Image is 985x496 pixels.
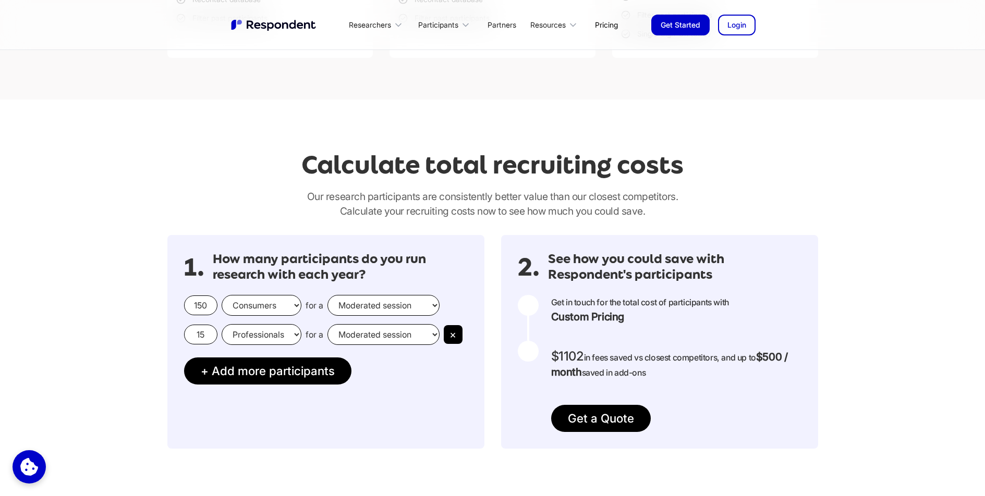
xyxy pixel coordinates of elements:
div: Researchers [343,13,412,37]
span: $1102 [551,349,584,364]
p: Our research participants are consistently better value than our closest competitors. [167,189,818,218]
div: Participants [418,20,458,30]
span: Get in touch for the total cost of participants with [551,297,729,324]
a: Pricing [587,13,626,37]
div: Participants [412,13,479,37]
strong: Custom Pricing [551,309,729,324]
span: for a [306,300,323,311]
span: Add more participants [212,364,335,378]
a: Get a Quote [551,405,651,432]
button: + Add more participants [184,357,351,385]
a: Partners [479,13,525,37]
span: for a [306,329,323,340]
span: 2. [518,262,540,272]
span: 1. [184,262,204,272]
span: + [201,364,209,378]
h3: See how you could save with Respondent's participants [548,252,801,282]
div: Resources [525,13,587,37]
button: × [444,325,463,344]
h3: How many participants do you run research with each year? [213,252,468,282]
div: Researchers [349,20,391,30]
img: Untitled UI logotext [230,18,319,32]
a: home [230,18,319,32]
p: in fees saved vs closest competitors, and up to saved in add-ons [551,349,801,380]
a: Login [718,15,756,35]
a: Get Started [651,15,710,35]
h2: Calculate total recruiting costs [301,151,684,179]
span: Calculate your recruiting costs now to see how much you could save. [340,205,646,217]
div: Resources [530,20,566,30]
